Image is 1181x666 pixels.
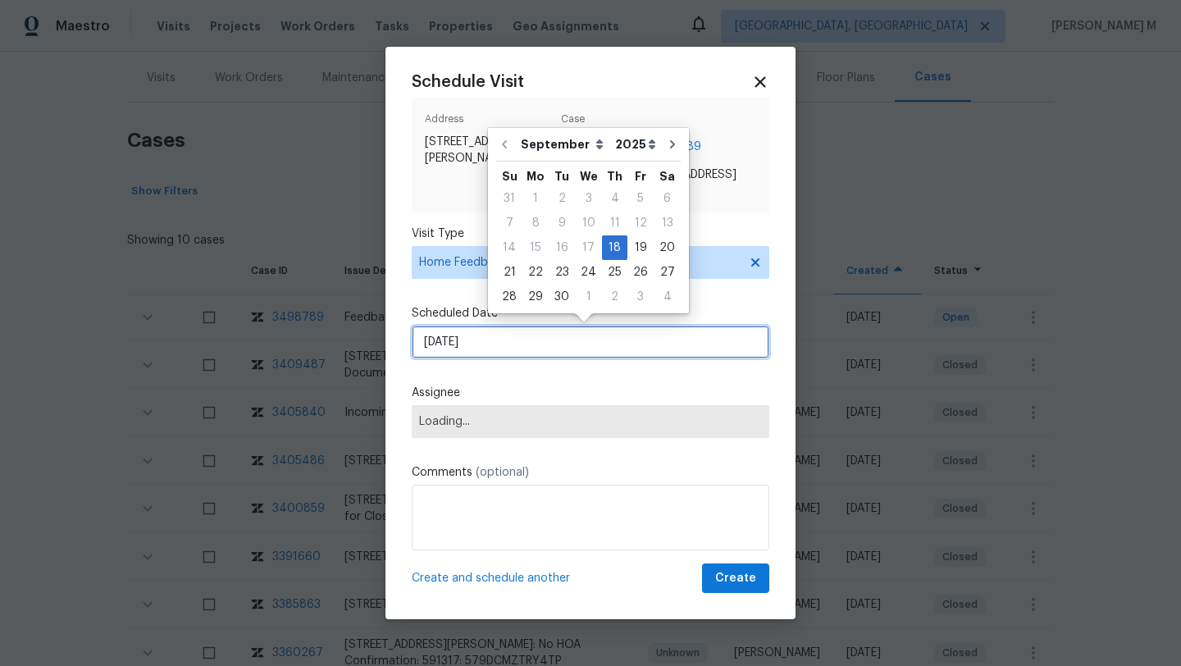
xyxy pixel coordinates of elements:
[496,186,522,211] div: Sun Aug 31 2025
[522,212,549,235] div: 8
[549,285,575,308] div: 30
[602,260,627,285] div: Thu Sep 25 2025
[522,211,549,235] div: Mon Sep 08 2025
[549,186,575,211] div: Tue Sep 02 2025
[549,212,575,235] div: 9
[496,236,522,259] div: 14
[549,285,575,309] div: Tue Sep 30 2025
[527,171,545,182] abbr: Monday
[561,111,756,134] span: Case
[522,285,549,308] div: 29
[575,186,602,211] div: Wed Sep 03 2025
[549,187,575,210] div: 2
[412,570,570,586] span: Create and schedule another
[602,187,627,210] div: 4
[496,211,522,235] div: Sun Sep 07 2025
[602,285,627,309] div: Thu Oct 02 2025
[575,211,602,235] div: Wed Sep 10 2025
[549,260,575,285] div: Tue Sep 23 2025
[627,260,654,285] div: Fri Sep 26 2025
[580,171,598,182] abbr: Wednesday
[412,226,769,242] label: Visit Type
[627,236,654,259] div: 19
[496,187,522,210] div: 31
[627,186,654,211] div: Fri Sep 05 2025
[654,260,681,285] div: Sat Sep 27 2025
[627,285,654,309] div: Fri Oct 03 2025
[522,186,549,211] div: Mon Sep 01 2025
[654,235,681,260] div: Sat Sep 20 2025
[575,212,602,235] div: 10
[654,212,681,235] div: 13
[522,260,549,285] div: Mon Sep 22 2025
[715,568,756,589] span: Create
[575,285,602,309] div: Wed Oct 01 2025
[549,211,575,235] div: Tue Sep 09 2025
[575,261,602,284] div: 24
[602,236,627,259] div: 18
[496,260,522,285] div: Sun Sep 21 2025
[549,235,575,260] div: Tue Sep 16 2025
[412,385,769,401] label: Assignee
[492,128,517,161] button: Go to previous month
[627,212,654,235] div: 12
[654,186,681,211] div: Sat Sep 06 2025
[419,254,738,271] span: Home Feedback P0
[425,111,554,134] span: Address
[522,236,549,259] div: 15
[412,74,524,90] span: Schedule Visit
[627,235,654,260] div: Fri Sep 19 2025
[654,285,681,309] div: Sat Oct 04 2025
[575,236,602,259] div: 17
[502,171,518,182] abbr: Sunday
[602,211,627,235] div: Thu Sep 11 2025
[654,211,681,235] div: Sat Sep 13 2025
[517,132,611,157] select: Month
[496,285,522,308] div: 28
[602,212,627,235] div: 11
[659,171,675,182] abbr: Saturday
[627,211,654,235] div: Fri Sep 12 2025
[522,187,549,210] div: 1
[702,563,769,594] button: Create
[476,467,529,478] span: (optional)
[522,235,549,260] div: Mon Sep 15 2025
[654,187,681,210] div: 6
[607,171,622,182] abbr: Thursday
[496,212,522,235] div: 7
[627,285,654,308] div: 3
[549,236,575,259] div: 16
[554,171,569,182] abbr: Tuesday
[654,261,681,284] div: 27
[522,261,549,284] div: 22
[627,261,654,284] div: 26
[654,236,681,259] div: 20
[654,285,681,308] div: 4
[627,187,654,210] div: 5
[575,235,602,260] div: Wed Sep 17 2025
[412,464,769,481] label: Comments
[635,171,646,182] abbr: Friday
[575,260,602,285] div: Wed Sep 24 2025
[522,285,549,309] div: Mon Sep 29 2025
[496,285,522,309] div: Sun Sep 28 2025
[549,261,575,284] div: 23
[602,235,627,260] div: Thu Sep 18 2025
[496,261,522,284] div: 21
[575,285,602,308] div: 1
[751,73,769,91] span: Close
[412,305,769,322] label: Scheduled Date
[496,235,522,260] div: Sun Sep 14 2025
[602,261,627,284] div: 25
[425,134,554,166] span: [STREET_ADDRESS][PERSON_NAME]
[602,285,627,308] div: 2
[412,326,769,358] input: M/D/YYYY
[602,186,627,211] div: Thu Sep 04 2025
[660,128,685,161] button: Go to next month
[575,187,602,210] div: 3
[419,415,762,428] span: Loading...
[611,132,660,157] select: Year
